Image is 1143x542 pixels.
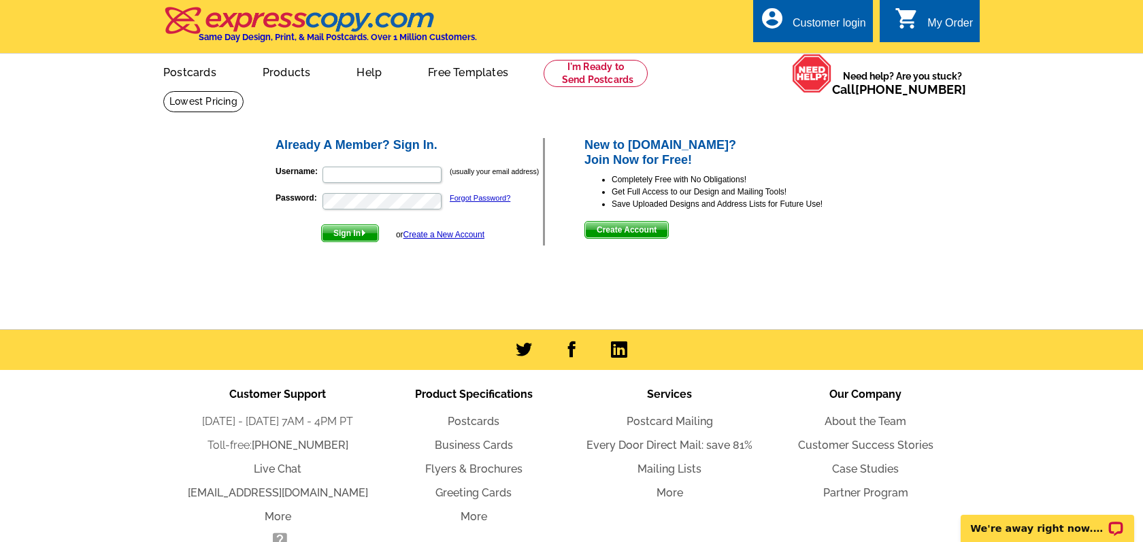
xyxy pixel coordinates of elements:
[832,69,973,97] span: Need help? Are you stuck?
[163,16,477,42] a: Same Day Design, Print, & Mail Postcards. Over 1 Million Customers.
[180,437,376,454] li: Toll-free:
[425,462,523,475] a: Flyers & Brochures
[322,225,378,241] span: Sign In
[657,486,683,499] a: More
[927,17,973,36] div: My Order
[612,186,869,198] li: Get Full Access to our Design and Mailing Tools!
[435,439,513,452] a: Business Cards
[276,138,543,153] h2: Already A Member? Sign In.
[406,55,530,87] a: Free Templates
[798,439,933,452] a: Customer Success Stories
[895,6,919,31] i: shopping_cart
[823,486,908,499] a: Partner Program
[335,55,403,87] a: Help
[612,198,869,210] li: Save Uploaded Designs and Address Lists for Future Use!
[637,462,701,475] a: Mailing Lists
[403,230,484,239] a: Create a New Account
[180,413,376,430] li: [DATE] - [DATE] 7AM - 4PM PT
[142,55,238,87] a: Postcards
[396,228,484,241] div: or
[361,230,367,236] img: button-next-arrow-white.png
[584,138,869,167] h2: New to [DOMAIN_NAME]? Join Now for Free!
[627,415,713,428] a: Postcard Mailing
[586,439,752,452] a: Every Door Direct Mail: save 81%
[435,486,512,499] a: Greeting Cards
[276,165,321,177] label: Username:
[612,173,869,186] li: Completely Free with No Obligations!
[825,415,906,428] a: About the Team
[832,82,966,97] span: Call
[276,192,321,204] label: Password:
[188,486,368,499] a: [EMAIL_ADDRESS][DOMAIN_NAME]
[450,194,510,202] a: Forgot Password?
[254,462,301,475] a: Live Chat
[461,510,487,523] a: More
[952,499,1143,542] iframe: LiveChat chat widget
[760,15,866,32] a: account_circle Customer login
[450,167,539,175] small: (usually your email address)
[252,439,348,452] a: [PHONE_NUMBER]
[415,388,533,401] span: Product Specifications
[760,6,784,31] i: account_circle
[199,32,477,42] h4: Same Day Design, Print, & Mail Postcards. Over 1 Million Customers.
[321,224,379,242] button: Sign In
[793,17,866,36] div: Customer login
[855,82,966,97] a: [PHONE_NUMBER]
[792,54,832,93] img: help
[265,510,291,523] a: More
[448,415,499,428] a: Postcards
[241,55,333,87] a: Products
[647,388,692,401] span: Services
[895,15,973,32] a: shopping_cart My Order
[832,462,899,475] a: Case Studies
[829,388,901,401] span: Our Company
[584,221,669,239] button: Create Account
[229,388,326,401] span: Customer Support
[585,222,668,238] span: Create Account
